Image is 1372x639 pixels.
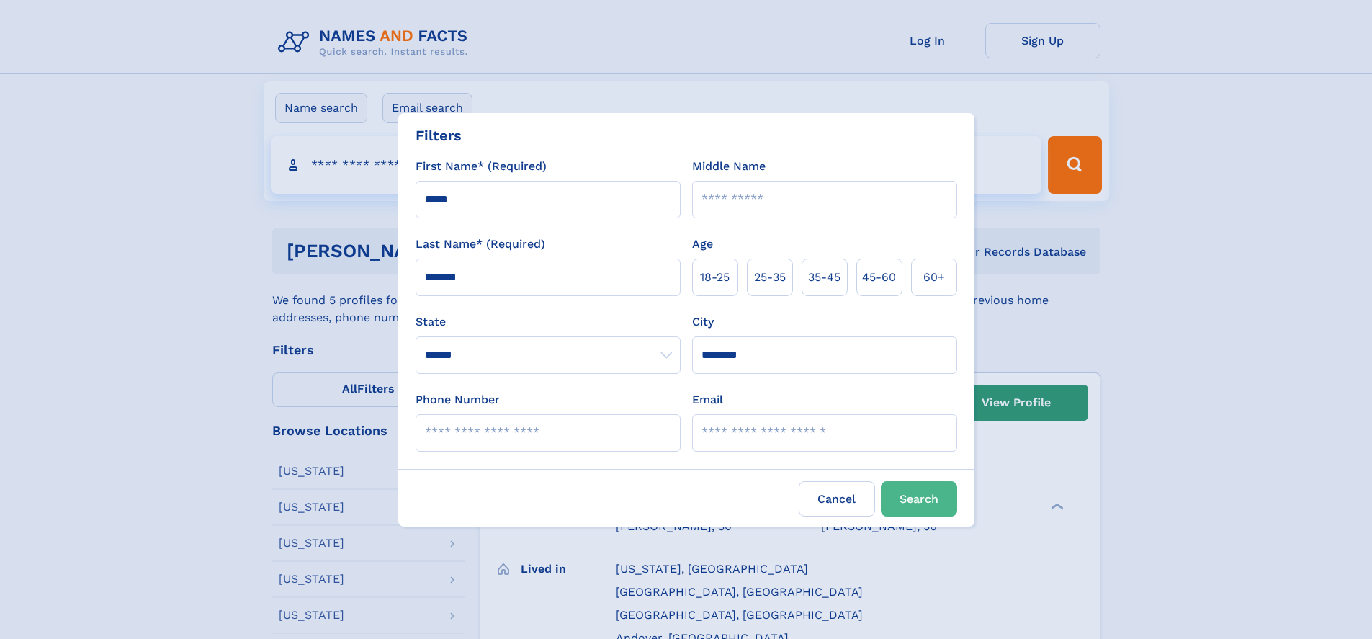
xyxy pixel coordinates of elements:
[692,391,723,408] label: Email
[692,158,766,175] label: Middle Name
[416,125,462,146] div: Filters
[862,269,896,286] span: 45‑60
[692,236,713,253] label: Age
[692,313,714,331] label: City
[923,269,945,286] span: 60+
[754,269,786,286] span: 25‑35
[700,269,730,286] span: 18‑25
[416,313,681,331] label: State
[799,481,875,517] label: Cancel
[881,481,957,517] button: Search
[416,391,500,408] label: Phone Number
[416,236,545,253] label: Last Name* (Required)
[416,158,547,175] label: First Name* (Required)
[808,269,840,286] span: 35‑45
